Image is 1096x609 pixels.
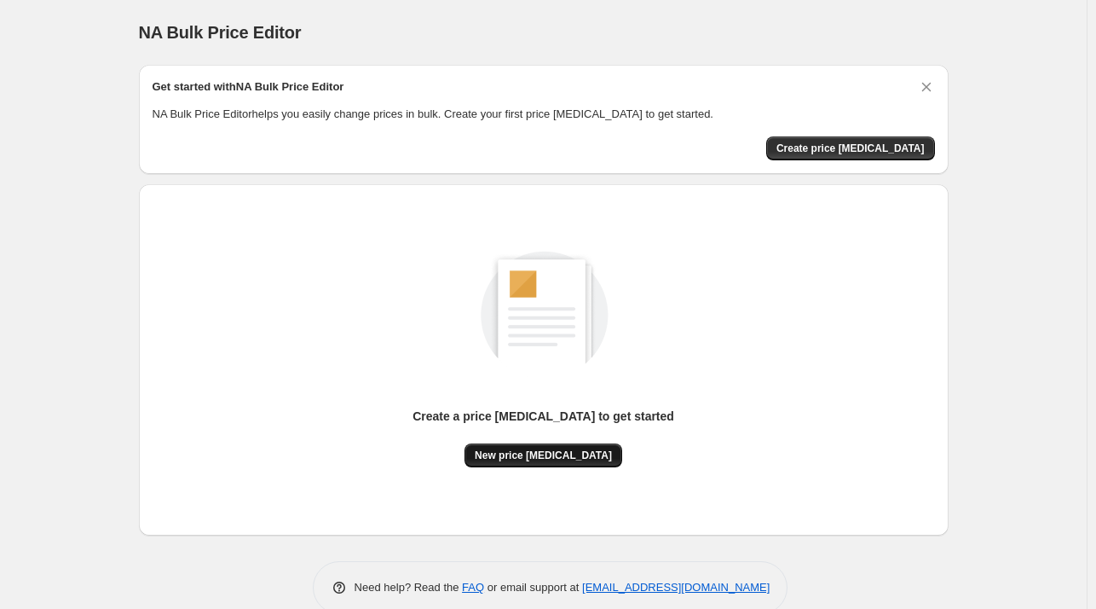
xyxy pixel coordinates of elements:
h2: Get started with NA Bulk Price Editor [153,78,344,96]
a: FAQ [462,581,484,594]
button: Dismiss card [918,78,935,96]
span: NA Bulk Price Editor [139,23,302,42]
button: Create price change job [766,136,935,160]
button: New price [MEDICAL_DATA] [464,444,622,467]
span: New price [MEDICAL_DATA] [475,449,612,462]
span: Need help? Read the [355,581,463,594]
a: [EMAIL_ADDRESS][DOMAIN_NAME] [582,581,770,594]
span: or email support at [484,581,582,594]
p: Create a price [MEDICAL_DATA] to get started [412,408,674,425]
span: Create price [MEDICAL_DATA] [776,142,925,155]
p: NA Bulk Price Editor helps you easily change prices in bulk. Create your first price [MEDICAL_DAT... [153,106,935,123]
